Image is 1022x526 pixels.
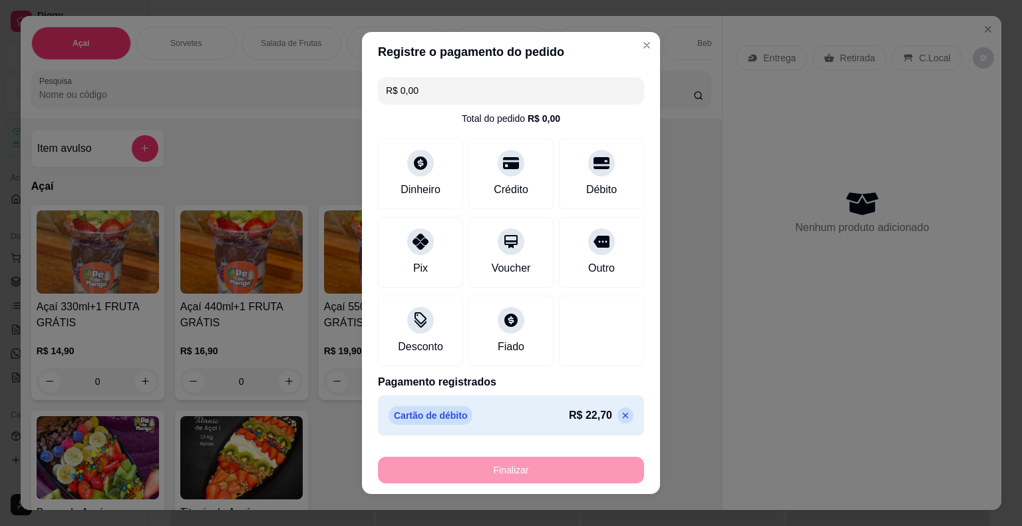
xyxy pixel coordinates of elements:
header: Registre o pagamento do pedido [362,32,660,72]
div: Pix [413,260,428,276]
p: Pagamento registrados [378,374,644,390]
div: Crédito [494,182,528,198]
div: R$ 0,00 [528,112,560,125]
div: Fiado [498,339,524,355]
p: R$ 22,70 [569,407,612,423]
input: Ex.: hambúrguer de cordeiro [386,77,636,104]
p: Cartão de débito [389,406,472,425]
div: Dinheiro [401,182,440,198]
div: Outro [588,260,615,276]
div: Total do pedido [462,112,560,125]
button: Close [636,35,657,56]
div: Desconto [398,339,443,355]
div: Débito [586,182,617,198]
div: Voucher [492,260,531,276]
